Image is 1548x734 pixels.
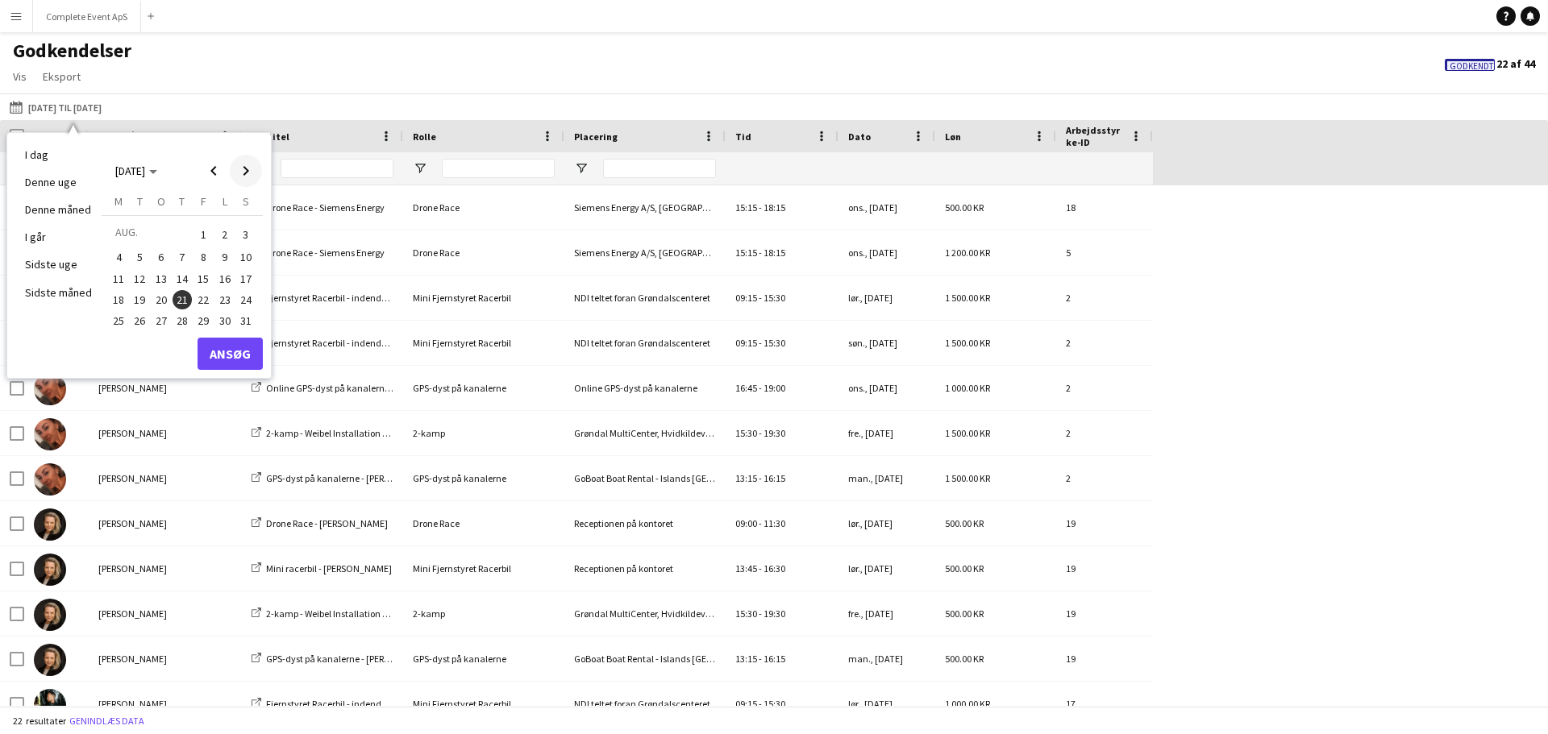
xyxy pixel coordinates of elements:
[564,366,726,410] div: Online GPS-dyst på kanalerne
[114,194,123,209] span: M
[838,366,935,410] div: ons., [DATE]
[193,289,214,310] button: 22-08-2025
[564,501,726,545] div: Receptionen på kontoret
[735,337,757,349] span: 09:15
[172,310,193,331] button: 28-08-2025
[945,427,990,439] span: 1 500.00 KR
[252,337,431,349] a: Fjernstyret Racerbil - indendørs - NDI A/S
[403,456,564,500] div: GPS-dyst på kanalerne
[564,637,726,681] div: GoBoat Boat Rental - Islands [GEOGRAPHIC_DATA], [GEOGRAPHIC_DATA], [GEOGRAPHIC_DATA], [GEOGRAPHIC...
[152,290,171,309] span: 20
[759,201,762,214] span: -
[214,222,235,247] button: 02-08-2025
[266,472,435,484] span: GPS-dyst på kanalerne - [PERSON_NAME]
[34,508,66,541] img: Louise Stoltze Møller
[759,562,762,574] span: -
[764,427,785,439] span: 19:30
[201,194,206,209] span: F
[34,418,66,450] img: Louise Jensen
[1445,56,1535,71] span: 22 af 44
[266,201,385,214] span: Drone Race - Siemens Energy
[266,382,527,394] span: Online GPS-dyst på kanalerne - JUMO [GEOGRAPHIC_DATA] A/S
[129,268,150,289] button: 12-08-2025
[1056,546,1153,591] div: 19
[173,311,192,330] span: 28
[403,321,564,365] div: Mini Fjernstyret Racerbil
[172,268,193,289] button: 14-08-2025
[15,251,102,278] li: Sidste uge
[235,247,256,267] button: 10-08-2025
[33,1,141,32] button: Complete Event ApS
[838,321,935,365] div: søn., [DATE]
[759,608,762,620] span: -
[759,382,762,394] span: -
[759,337,762,349] span: -
[266,653,435,665] span: GPS-dyst på kanalerne - [PERSON_NAME]
[574,131,618,143] span: Placering
[945,247,990,259] span: 1 200.00 KR
[98,131,121,143] span: Navn
[403,637,564,681] div: GPS-dyst på kanalerne
[252,472,435,484] a: GPS-dyst på kanalerne - [PERSON_NAME]
[252,562,392,574] a: Mini racerbil - [PERSON_NAME]
[109,156,164,185] button: Choose month and year
[564,185,726,230] div: Siemens Energy A/S, [GEOGRAPHIC_DATA], [GEOGRAPHIC_DATA] 3, 2750 [GEOGRAPHIC_DATA] - Room: [GEOGR...
[252,517,388,529] a: Drone Race - [PERSON_NAME]
[764,201,785,214] span: 18:15
[945,292,990,304] span: 1 500.00 KR
[252,201,385,214] a: Drone Race - Siemens Energy
[198,338,263,370] button: Ansøg
[403,230,564,275] div: Drone Race
[735,201,757,214] span: 15:15
[215,269,235,288] span: 16
[215,311,235,330] span: 30
[252,247,385,259] a: Drone Race - Siemens Energy
[266,608,396,620] span: 2-kamp - Weibel Installation A/S
[89,411,242,455] div: [PERSON_NAME]
[945,337,990,349] span: 1 500.00 KR
[215,290,235,309] span: 23
[403,276,564,320] div: Mini Fjernstyret Racerbil
[1056,456,1153,500] div: 2
[266,427,396,439] span: 2-kamp - Weibel Installation A/S
[15,279,102,306] li: Sidste måned
[764,653,785,665] span: 16:15
[1066,124,1124,148] span: Arbejdsstyrke-ID
[115,164,145,178] span: [DATE]
[131,269,150,288] span: 12
[945,562,984,574] span: 500.00 KR
[759,292,762,304] span: -
[252,131,289,143] span: Jobtitel
[243,194,249,209] span: S
[735,247,757,259] span: 15:15
[1056,501,1153,545] div: 19
[137,194,143,209] span: T
[108,310,129,331] button: 25-08-2025
[945,131,961,143] span: Løn
[193,311,213,330] span: 29
[152,248,171,267] span: 6
[173,290,192,309] span: 21
[838,591,935,636] div: fre., [DATE]
[759,472,762,484] span: -
[764,562,785,574] span: 16:30
[838,501,935,545] div: lør., [DATE]
[848,131,871,143] span: Dato
[759,427,762,439] span: -
[151,310,172,331] button: 27-08-2025
[108,289,129,310] button: 18-08-2025
[214,268,235,289] button: 16-08-2025
[129,289,150,310] button: 19-08-2025
[131,290,150,309] span: 19
[764,337,785,349] span: 15:30
[15,196,102,223] li: Denne måned
[735,653,757,665] span: 13:15
[193,290,213,309] span: 22
[759,247,762,259] span: -
[252,653,435,665] a: GPS-dyst på kanalerne - [PERSON_NAME]
[1056,276,1153,320] div: 2
[945,517,984,529] span: 500.00 KR
[15,141,102,168] li: I dag
[759,517,762,529] span: -
[1450,61,1493,72] span: Godkendt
